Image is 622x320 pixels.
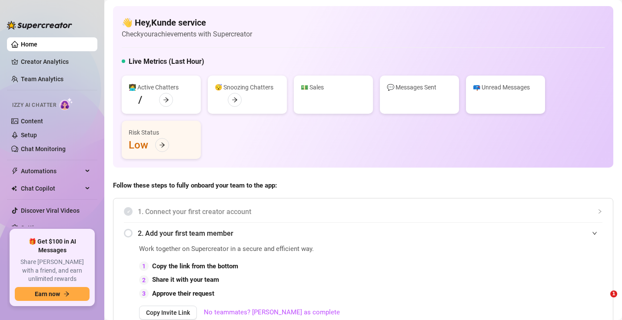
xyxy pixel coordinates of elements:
[152,290,214,297] strong: Approve their request
[21,164,83,178] span: Automations
[597,209,602,214] span: collapsed
[387,82,452,92] div: 💬 Messages Sent
[152,262,238,270] strong: Copy the link from the bottom
[21,145,66,152] a: Chat Monitoring
[129,82,194,92] div: 👩‍💻 Active Chatters
[122,29,252,40] article: Check your achievements with Supercreator
[11,168,18,175] span: thunderbolt
[139,275,149,285] div: 2
[129,128,194,137] div: Risk Status
[124,223,602,244] div: 2. Add your first team member
[21,41,37,48] a: Home
[215,82,280,92] div: 😴 Snoozing Chatters
[21,224,44,231] a: Settings
[15,258,90,284] span: Share [PERSON_NAME] with a friend, and earn unlimited rewards
[138,206,602,217] span: 1. Connect your first creator account
[15,238,90,254] span: 🎁 Get $100 in AI Messages
[35,290,60,297] span: Earn now
[610,290,617,297] span: 1
[124,201,602,222] div: 1. Connect your first creator account
[63,291,70,297] span: arrow-right
[7,21,72,30] img: logo-BBDzfeDw.svg
[152,276,219,284] strong: Share it with your team
[159,142,165,148] span: arrow-right
[21,207,80,214] a: Discover Viral Videos
[473,82,538,92] div: 📪 Unread Messages
[139,289,149,298] div: 3
[232,97,238,103] span: arrow-right
[11,185,17,191] img: Chat Copilot
[139,261,149,271] div: 1
[129,56,204,67] h5: Live Metrics (Last Hour)
[204,307,340,318] a: No teammates? [PERSON_NAME] as complete
[12,101,56,109] span: Izzy AI Chatter
[21,55,90,69] a: Creator Analytics
[146,309,190,316] span: Copy Invite Link
[21,132,37,139] a: Setup
[592,290,613,311] iframe: Intercom live chat
[21,76,63,82] a: Team Analytics
[163,97,169,103] span: arrow-right
[139,244,407,254] span: Work together on Supercreator in a secure and efficient way.
[21,118,43,125] a: Content
[15,287,90,301] button: Earn nowarrow-right
[113,181,277,189] strong: Follow these steps to fully onboard your team to the app:
[138,228,602,239] span: 2. Add your first team member
[21,181,83,195] span: Chat Copilot
[122,16,252,29] h4: 👋 Hey, Kunde service
[60,98,73,110] img: AI Chatter
[139,306,197,320] button: Copy Invite Link
[592,231,597,236] span: expanded
[301,82,366,92] div: 💵 Sales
